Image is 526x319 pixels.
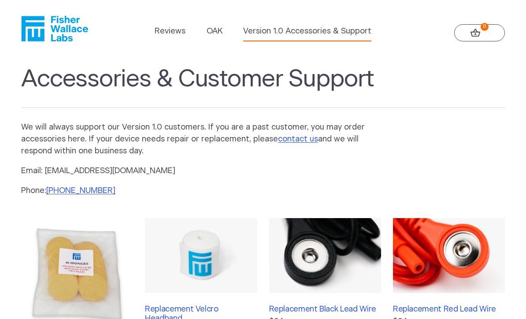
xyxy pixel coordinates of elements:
[46,187,115,195] a: [PHONE_NUMBER]
[21,16,88,41] a: Fisher Wallace
[145,218,257,293] img: Replacement Velcro Headband
[21,122,381,157] p: We will always support our Version 1.0 customers. If you are a past customer, you may order acces...
[269,218,381,293] img: Replacement Black Lead Wire
[21,165,381,177] p: Email: [EMAIL_ADDRESS][DOMAIN_NAME]
[21,185,381,197] p: Phone:
[278,135,318,143] a: contact us
[207,26,222,37] a: OAK
[269,305,381,315] h3: Replacement Black Lead Wire
[481,23,489,31] strong: 0
[243,26,371,37] a: Version 1.0 Accessories & Support
[393,218,505,293] img: Replacement Red Lead Wire
[454,24,505,41] a: 0
[21,65,505,108] h1: Accessories & Customer Support
[155,26,185,37] a: Reviews
[393,305,505,315] h3: Replacement Red Lead Wire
